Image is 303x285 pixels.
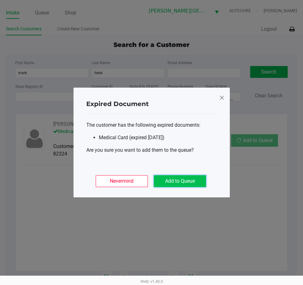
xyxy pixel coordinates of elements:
button: Nevermind [96,175,148,187]
p: The customer has the following expired documents: [86,121,217,129]
p: Are you sure you want to add them to the queue? [86,146,217,154]
span: Web: v1.40.0 [140,279,163,284]
h4: Expired Document [86,99,149,109]
button: Add to Queue [154,175,206,187]
li: Medical Card (expired [DATE]) [99,134,217,141]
